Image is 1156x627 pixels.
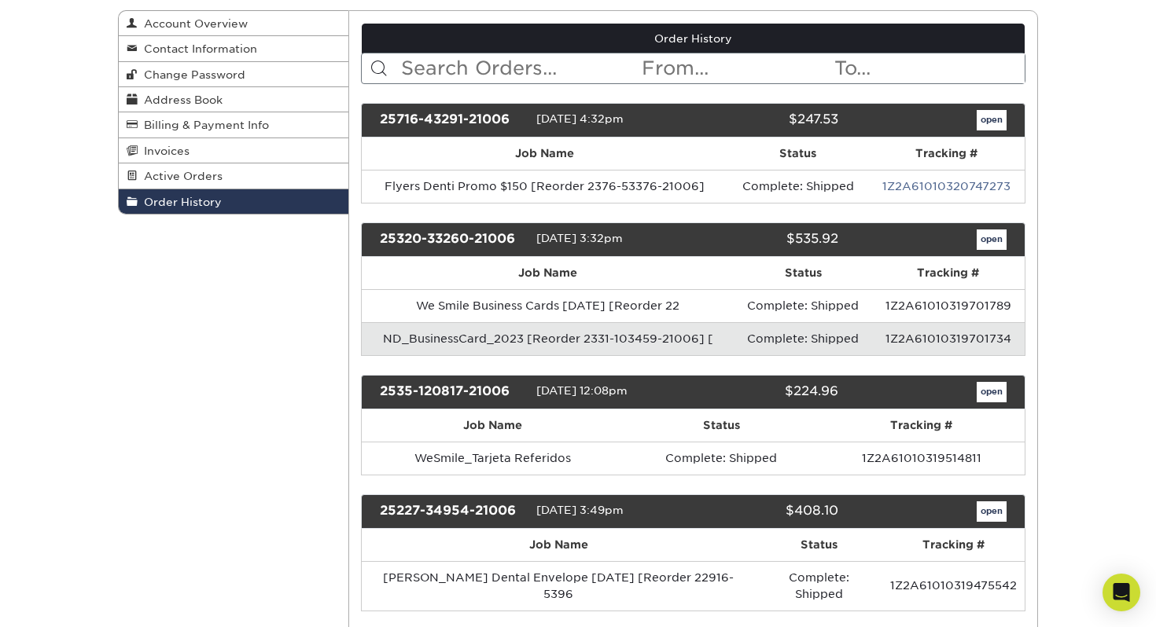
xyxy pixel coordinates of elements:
span: Contact Information [138,42,257,55]
span: [DATE] 3:32pm [536,232,623,244]
div: Open Intercom Messenger [1103,574,1140,611]
a: Account Overview [119,11,348,36]
input: To... [833,53,1025,83]
th: Status [756,529,882,561]
th: Job Name [362,409,624,442]
span: Order History [138,196,222,208]
div: 25716-43291-21006 [368,110,536,130]
td: Complete: Shipped [728,170,867,203]
td: We Smile Business Cards [DATE] [Reorder 22 [362,289,735,322]
input: Search Orders... [399,53,641,83]
td: WeSmile_Tarjeta Referidos [362,442,624,475]
td: 1Z2A61010319701734 [872,322,1025,355]
td: [PERSON_NAME] Dental Envelope [DATE] [Reorder 22916-5396 [362,561,756,610]
span: Change Password [138,68,245,81]
th: Job Name [362,529,756,561]
div: $247.53 [681,110,849,130]
a: Contact Information [119,36,348,61]
td: Complete: Shipped [734,322,872,355]
a: Active Orders [119,163,348,189]
div: 25320-33260-21006 [368,229,536,250]
th: Tracking # [819,409,1025,442]
td: ND_BusinessCard_2023 [Reorder 2331-103459-21006] [ [362,322,735,355]
th: Job Name [362,257,735,289]
a: Invoices [119,138,348,163]
th: Tracking # [872,257,1025,289]
div: $224.96 [681,382,849,402]
div: 2535-120817-21006 [368,382,536,402]
span: [DATE] 3:49pm [536,504,624,516]
div: $408.10 [681,501,849,522]
span: Active Orders [138,170,223,182]
div: 25227-34954-21006 [368,501,536,522]
span: Address Book [138,93,223,106]
td: Complete: Shipped [734,289,872,322]
span: [DATE] 12:08pm [536,384,628,397]
a: open [977,229,1007,250]
input: From... [640,53,832,83]
span: Billing & Payment Info [138,119,269,131]
a: Billing & Payment Info [119,112,348,137]
a: Address Book [119,87,348,112]
a: open [977,501,1007,522]
span: Invoices [138,145,190,157]
a: open [977,382,1007,402]
td: 1Z2A61010319701789 [872,289,1025,322]
td: Flyers Denti Promo $150 [Reorder 2376-53376-21006] [362,170,729,203]
span: Account Overview [138,17,248,30]
span: [DATE] 4:32pm [536,112,624,125]
td: Complete: Shipped [756,561,882,610]
a: open [977,110,1007,130]
iframe: Google Customer Reviews [4,579,134,621]
a: Order History [119,189,348,214]
td: 1Z2A61010319514811 [819,442,1025,475]
a: Order History [362,24,1025,53]
th: Job Name [362,137,729,170]
th: Status [624,409,819,442]
a: Change Password [119,62,348,87]
td: Complete: Shipped [624,442,819,475]
th: Tracking # [882,529,1025,561]
th: Tracking # [867,137,1025,170]
a: 1Z2A61010320747273 [882,180,1011,192]
th: Status [728,137,867,170]
th: Status [734,257,872,289]
td: 1Z2A61010319475542 [882,561,1025,610]
div: $535.92 [681,229,849,250]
